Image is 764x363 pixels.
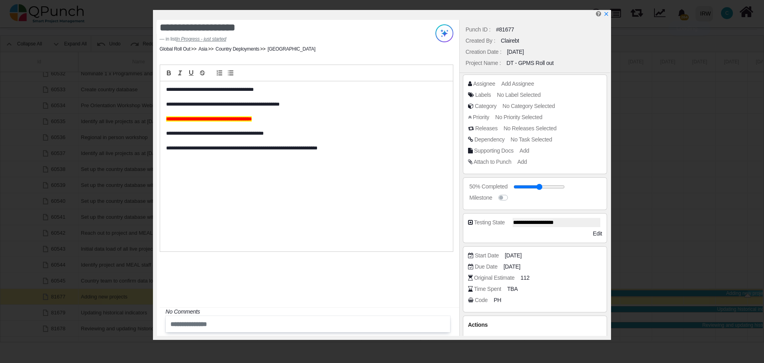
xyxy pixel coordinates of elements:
li: [GEOGRAPHIC_DATA] [259,45,315,53]
div: [DATE] [507,48,524,56]
span: No Category Selected [503,103,555,109]
span: [DATE] [505,251,521,260]
div: Original Estimate [474,274,515,282]
span: No Releases Selected [503,125,556,131]
u: In Progress - just started [176,36,226,42]
div: Priority [473,113,489,122]
li: Global Roll Out [160,45,190,53]
span: Add Assignee [501,80,534,87]
span: No Priority Selected [495,114,542,120]
span: PH [494,296,501,304]
span: [DATE] [503,263,520,271]
li: Asia [190,45,208,53]
div: Supporting Docs [474,147,513,155]
div: Code [475,296,488,304]
div: DT - GPMS Roll out [506,59,553,67]
span: Edit [593,230,602,237]
img: Try writing with AI [435,24,453,42]
footer: in list [160,35,402,43]
div: Milestone [469,194,492,202]
div: Created By : [466,37,495,45]
div: Assignee [473,80,495,88]
div: Releases [475,124,498,133]
span: Add [519,147,529,154]
cite: Source Title [176,36,226,42]
span: No Label Selected [497,92,541,98]
div: Clairebt [501,37,519,45]
div: Testing State [474,218,505,227]
div: Due Date [475,263,498,271]
div: Creation Date : [466,48,501,56]
li: Country Deployments [208,45,260,53]
span: Actions [468,322,488,328]
div: Attach to Punch [474,158,511,166]
span: No Task Selected [511,136,552,143]
span: Add [517,159,527,165]
div: 50% Completed [469,182,507,191]
span: 112 [521,274,530,282]
span: TBA [507,285,517,293]
div: Start Date [475,251,499,260]
div: Category [475,102,497,110]
i: No Comments [166,308,200,315]
div: Project Name : [466,59,501,67]
div: Time Spent [474,285,501,293]
div: Labels [475,91,491,99]
div: Dependency [474,135,505,144]
div: Loading... [668,21,711,36]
